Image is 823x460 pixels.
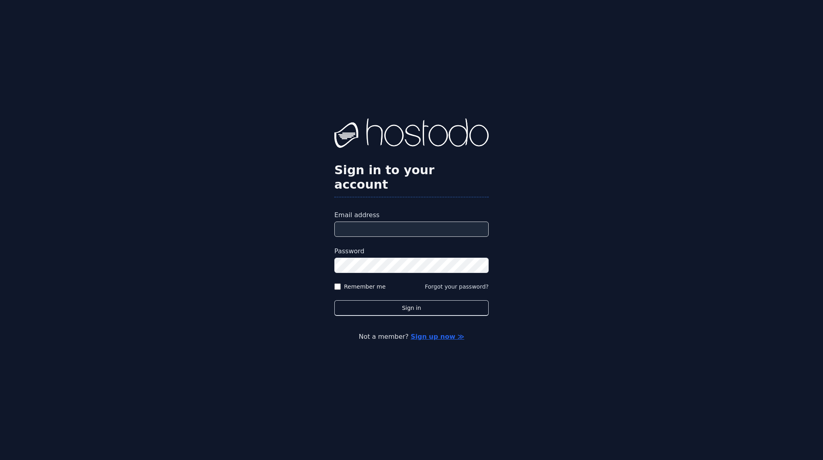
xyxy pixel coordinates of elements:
[344,283,386,291] label: Remember me
[334,118,489,151] img: Hostodo
[425,283,489,291] button: Forgot your password?
[334,300,489,316] button: Sign in
[334,246,489,256] label: Password
[334,163,489,192] h2: Sign in to your account
[411,333,464,340] a: Sign up now ≫
[334,210,489,220] label: Email address
[39,332,784,342] p: Not a member?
